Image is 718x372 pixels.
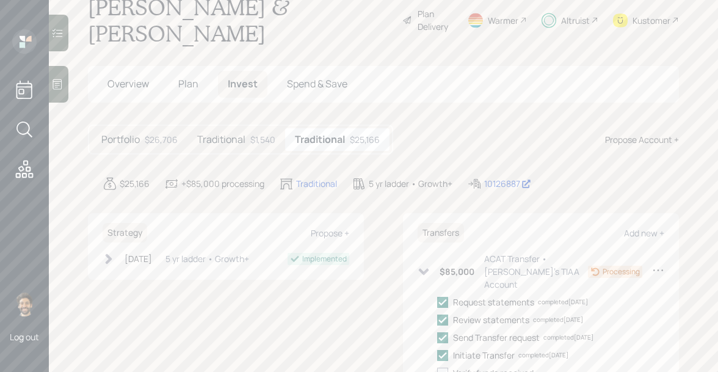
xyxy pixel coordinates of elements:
[453,331,540,344] div: Send Transfer request
[165,252,249,265] div: 5 yr ladder • Growth+
[250,133,275,146] div: $1,540
[603,266,640,277] div: Processing
[453,313,529,326] div: Review statements
[453,349,515,362] div: Initiate Transfer
[10,331,39,343] div: Log out
[145,133,178,146] div: $26,706
[125,252,152,265] div: [DATE]
[440,267,474,277] h6: $85,000
[296,177,337,190] div: Traditional
[295,134,345,145] h5: Traditional
[453,296,534,308] div: Request statements
[624,227,664,239] div: Add new +
[103,223,147,243] h6: Strategy
[633,14,670,27] div: Kustomer
[302,253,347,264] div: Implemented
[120,177,150,190] div: $25,166
[561,14,590,27] div: Altruist
[178,77,198,90] span: Plan
[228,77,258,90] span: Invest
[369,177,452,190] div: 5 yr ladder • Growth+
[197,134,245,145] h5: Traditional
[418,223,464,243] h6: Transfers
[101,134,140,145] h5: Portfolio
[107,77,149,90] span: Overview
[605,133,679,146] div: Propose Account +
[287,77,347,90] span: Spend & Save
[533,315,583,324] div: completed [DATE]
[12,292,37,316] img: eric-schwartz-headshot.png
[311,227,349,239] div: Propose +
[181,177,264,190] div: +$85,000 processing
[484,252,588,291] div: ACAT Transfer • [PERSON_NAME]'s TIAA Account
[538,297,588,307] div: completed [DATE]
[488,14,518,27] div: Warmer
[518,351,568,360] div: completed [DATE]
[418,7,452,33] div: Plan Delivery
[484,177,531,190] div: 10126887
[543,333,593,342] div: completed [DATE]
[350,133,380,146] div: $25,166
